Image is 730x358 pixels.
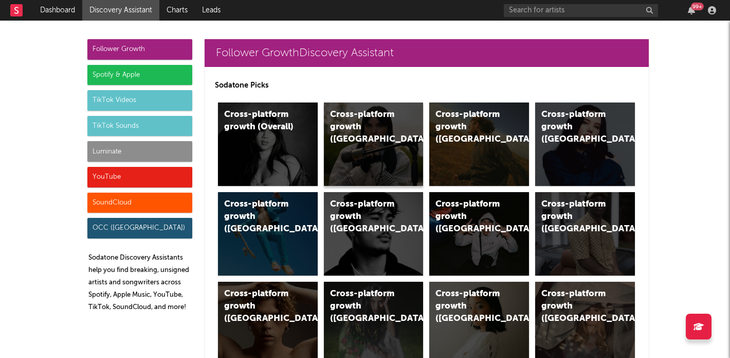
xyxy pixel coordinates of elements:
[429,192,529,276] a: Cross-platform growth ([GEOGRAPHIC_DATA]/GSA)
[330,109,400,146] div: Cross-platform growth ([GEOGRAPHIC_DATA])
[435,288,505,325] div: Cross-platform growth ([GEOGRAPHIC_DATA])
[324,192,424,276] a: Cross-platform growth ([GEOGRAPHIC_DATA])
[87,116,192,137] div: TikTok Sounds
[541,288,611,325] div: Cross-platform growth ([GEOGRAPHIC_DATA])
[87,141,192,162] div: Luminate
[87,193,192,213] div: SoundCloud
[218,103,318,186] a: Cross-platform growth (Overall)
[218,192,318,276] a: Cross-platform growth ([GEOGRAPHIC_DATA])
[429,103,529,186] a: Cross-platform growth ([GEOGRAPHIC_DATA])
[435,198,505,235] div: Cross-platform growth ([GEOGRAPHIC_DATA]/GSA)
[330,288,400,325] div: Cross-platform growth ([GEOGRAPHIC_DATA])
[535,192,635,276] a: Cross-platform growth ([GEOGRAPHIC_DATA])
[87,218,192,238] div: OCC ([GEOGRAPHIC_DATA])
[87,65,192,86] div: Spotify & Apple
[435,109,505,146] div: Cross-platform growth ([GEOGRAPHIC_DATA])
[224,109,294,133] div: Cross-platform growth (Overall)
[224,198,294,235] div: Cross-platform growth ([GEOGRAPHIC_DATA])
[504,4,658,17] input: Search for artists
[324,103,424,186] a: Cross-platform growth ([GEOGRAPHIC_DATA])
[688,6,695,14] button: 99+
[88,252,192,314] p: Sodatone Discovery Assistants help you find breaking, unsigned artists and songwriters across Spo...
[541,109,611,146] div: Cross-platform growth ([GEOGRAPHIC_DATA])
[205,39,649,67] a: Follower GrowthDiscovery Assistant
[541,198,611,235] div: Cross-platform growth ([GEOGRAPHIC_DATA])
[535,103,635,186] a: Cross-platform growth ([GEOGRAPHIC_DATA])
[87,90,192,111] div: TikTok Videos
[87,39,192,60] div: Follower Growth
[224,288,294,325] div: Cross-platform growth ([GEOGRAPHIC_DATA])
[330,198,400,235] div: Cross-platform growth ([GEOGRAPHIC_DATA])
[87,167,192,187] div: YouTube
[215,79,638,92] p: Sodatone Picks
[691,3,704,10] div: 99 +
